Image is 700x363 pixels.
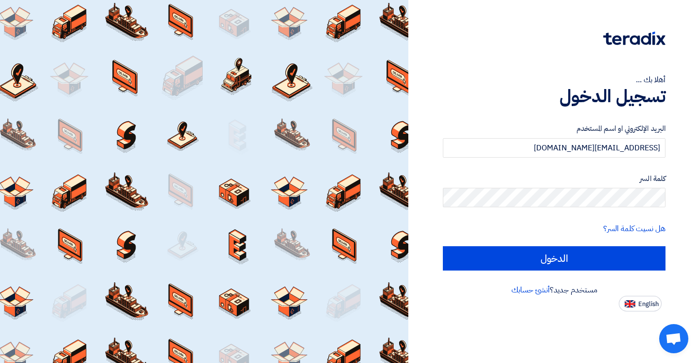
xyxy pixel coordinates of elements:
div: مستخدم جديد؟ [443,284,665,296]
h1: تسجيل الدخول [443,86,665,107]
a: أنشئ حسابك [511,284,550,296]
span: English [638,301,659,308]
label: البريد الإلكتروني او اسم المستخدم [443,123,665,134]
label: كلمة السر [443,173,665,184]
button: English [619,296,662,311]
img: en-US.png [625,300,635,308]
div: أهلا بك ... [443,74,665,86]
a: هل نسيت كلمة السر؟ [603,223,665,235]
input: أدخل بريد العمل الإلكتروني او اسم المستخدم الخاص بك ... [443,138,665,158]
img: Teradix logo [603,32,665,45]
input: الدخول [443,246,665,271]
a: Open chat [659,324,688,353]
